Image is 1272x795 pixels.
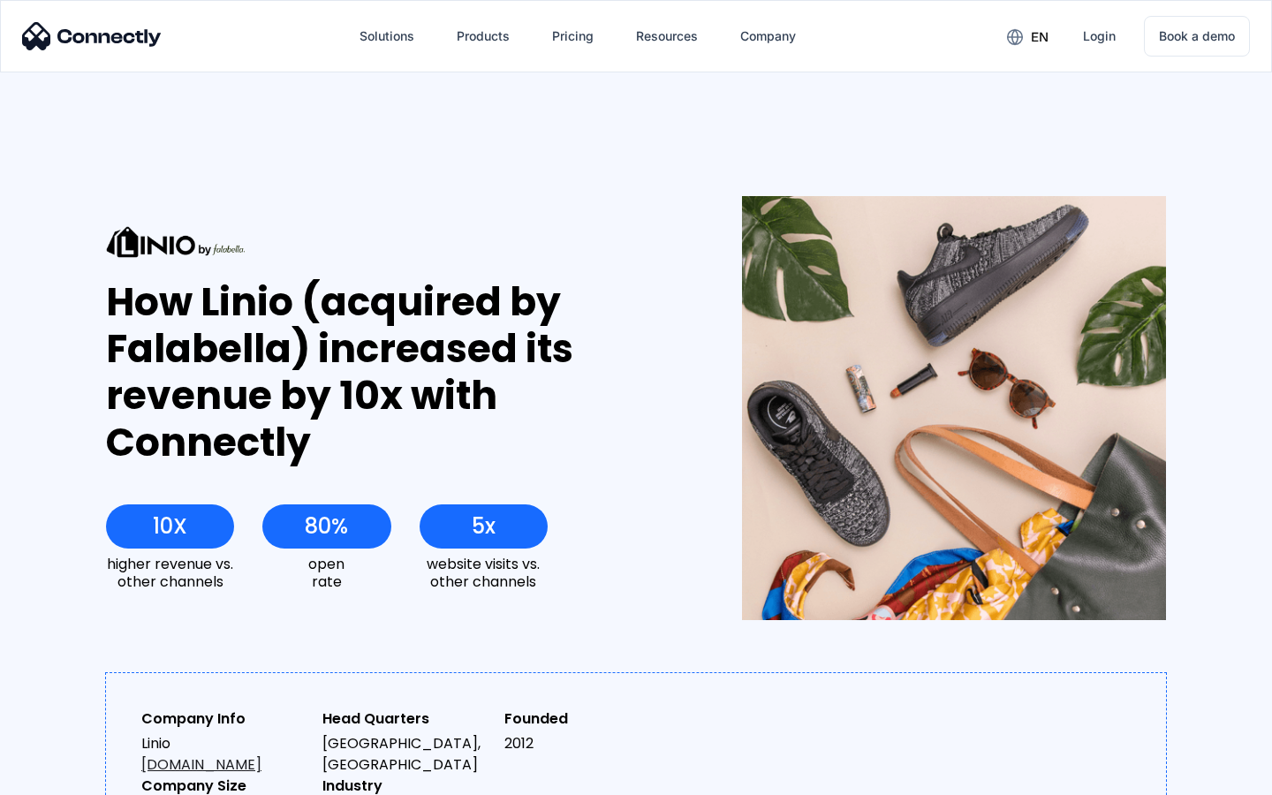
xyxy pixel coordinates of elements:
aside: Language selected: English [18,764,106,789]
div: website visits vs. other channels [420,556,548,589]
div: Resources [636,24,698,49]
div: Company Info [141,708,308,730]
div: open rate [262,556,390,589]
div: 10X [153,514,187,539]
div: 5x [472,514,496,539]
div: Company [740,24,796,49]
div: Pricing [552,24,594,49]
img: Connectly Logo [22,22,162,50]
a: Pricing [538,15,608,57]
a: [DOMAIN_NAME] [141,754,261,775]
div: Login [1083,24,1116,49]
div: [GEOGRAPHIC_DATA], [GEOGRAPHIC_DATA] [322,733,489,776]
div: Solutions [360,24,414,49]
div: Linio [141,733,308,776]
div: 80% [305,514,348,539]
a: Login [1069,15,1130,57]
ul: Language list [35,764,106,789]
div: Head Quarters [322,708,489,730]
div: 2012 [504,733,671,754]
div: higher revenue vs. other channels [106,556,234,589]
div: en [1031,25,1049,49]
div: Products [457,24,510,49]
a: Book a demo [1144,16,1250,57]
div: Founded [504,708,671,730]
div: How Linio (acquired by Falabella) increased its revenue by 10x with Connectly [106,279,678,466]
